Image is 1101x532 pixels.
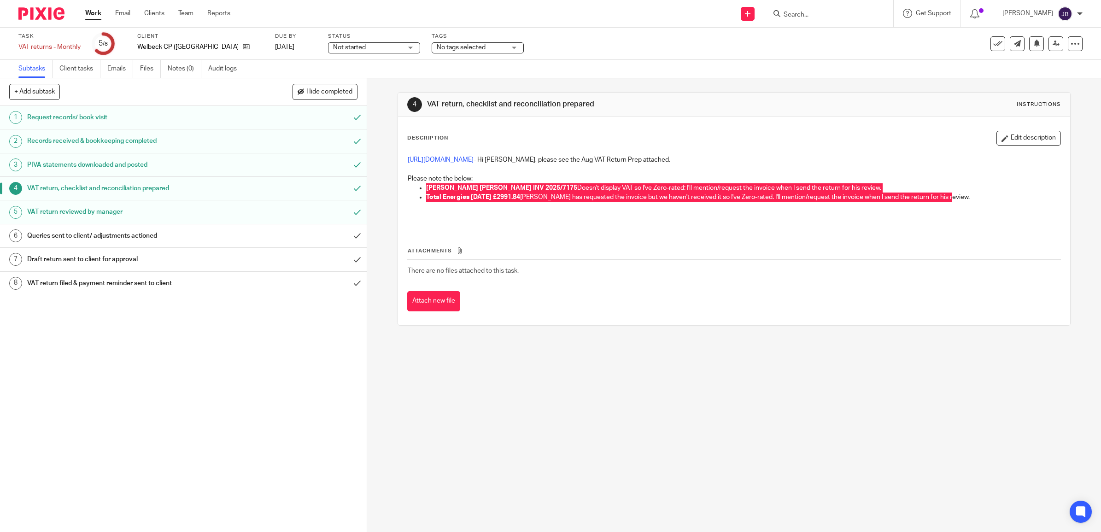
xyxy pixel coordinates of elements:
img: svg%3E [1058,6,1072,21]
div: VAT returns - Monthly [18,42,81,52]
p: Welbeck CP ([GEOGRAPHIC_DATA]) Ltd [137,42,238,52]
button: Attach new file [407,291,460,312]
small: /8 [103,41,108,47]
a: Subtasks [18,60,53,78]
h1: Request records/ book visit [27,111,235,124]
span: There are no files attached to this task. [408,268,519,274]
h1: Queries sent to client/ adjustments actioned [27,229,235,243]
img: Pixie [18,7,64,20]
p: Doesn't display VAT so I've Zero-rated: I'll mention/request the invoice when I send the return f... [426,183,1060,193]
div: 4 [9,182,22,195]
button: Hide completed [293,84,357,99]
label: Tags [432,33,524,40]
a: Work [85,9,101,18]
span: No tags selected [437,44,486,51]
h1: VAT return reviewed by manager [27,205,235,219]
div: 4 [407,97,422,112]
a: Reports [207,9,230,18]
div: Instructions [1017,101,1061,108]
input: Search [783,11,866,19]
strong: [PERSON_NAME] [PERSON_NAME] INV 2025/7175 [426,185,577,191]
p: [PERSON_NAME] has requested the invoice but we haven't received it so I've Zero-rated. I'll menti... [426,193,1060,202]
p: [PERSON_NAME] [1002,9,1053,18]
a: Email [115,9,130,18]
h1: PIVA statements downloaded and posted [27,158,235,172]
a: Clients [144,9,164,18]
label: Due by [275,33,316,40]
a: Audit logs [208,60,244,78]
h1: VAT return, checklist and reconciliation prepared [27,181,235,195]
div: 7 [9,253,22,266]
button: Edit description [996,131,1061,146]
h1: Records received & bookkeeping completed [27,134,235,148]
div: 1 [9,111,22,124]
h1: VAT return filed & payment reminder sent to client [27,276,235,290]
a: Emails [107,60,133,78]
span: Hide completed [306,88,352,96]
a: Files [140,60,161,78]
div: 8 [9,277,22,290]
div: 5 [9,206,22,219]
label: Task [18,33,81,40]
span: Not started [333,44,366,51]
p: Description [407,134,448,142]
a: Client tasks [59,60,100,78]
h1: Draft return sent to client for approval [27,252,235,266]
div: 2 [9,135,22,148]
button: + Add subtask [9,84,60,99]
div: 6 [9,229,22,242]
a: Team [178,9,193,18]
a: Notes (0) [168,60,201,78]
p: - Hi [PERSON_NAME], please see the Aug VAT Return Prep attached. [408,155,1060,164]
span: Attachments [408,248,452,253]
a: [URL][DOMAIN_NAME] [408,157,474,163]
strong: Total Energies [DATE] £2991.84 [426,194,520,200]
span: Get Support [916,10,951,17]
p: Please note the below: [408,174,1060,183]
span: [DATE] [275,44,294,50]
label: Status [328,33,420,40]
label: Client [137,33,264,40]
div: 5 [99,38,108,49]
div: 3 [9,158,22,171]
h1: VAT return, checklist and reconciliation prepared [427,99,754,109]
